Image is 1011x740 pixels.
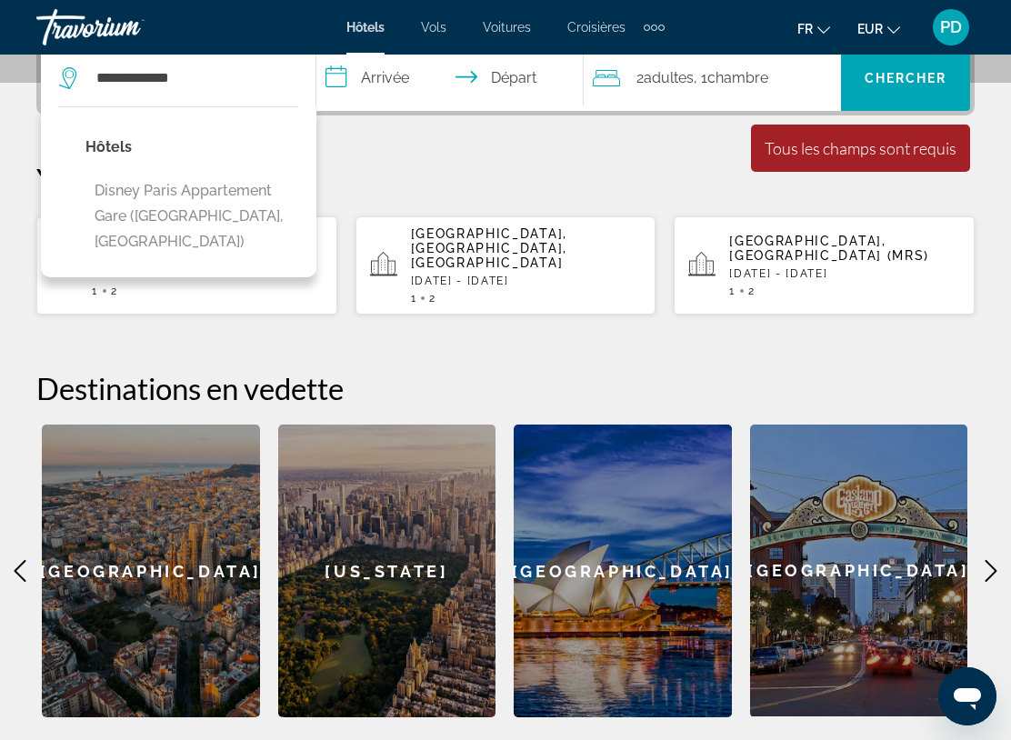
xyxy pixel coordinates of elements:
[411,275,642,287] p: [DATE] - [DATE]
[36,370,975,406] h2: Destinations en vedette
[85,135,298,160] p: Hôtels
[750,425,968,716] div: [GEOGRAPHIC_DATA]
[41,45,970,111] div: Search widget
[765,138,956,158] div: Tous les champs sont requis
[857,15,900,42] button: Change currency
[797,15,830,42] button: Change language
[748,285,756,297] span: 2
[85,174,298,259] button: Disney Paris Appartement Gare ([GEOGRAPHIC_DATA], [GEOGRAPHIC_DATA])
[316,45,583,111] button: Check in and out dates
[694,65,768,91] span: , 1
[927,8,975,46] button: User Menu
[938,667,996,725] iframe: Bouton de lancement de la fenêtre de messagerie
[411,226,567,270] span: [GEOGRAPHIC_DATA], [GEOGRAPHIC_DATA], [GEOGRAPHIC_DATA]
[857,22,883,36] span: EUR
[729,267,960,280] p: [DATE] - [DATE]
[36,161,975,197] p: Your Recent Searches
[567,20,626,35] a: Croisières
[421,20,446,35] a: Vols
[707,69,768,86] span: Chambre
[644,13,665,42] button: Extra navigation items
[841,45,970,111] button: Chercher
[729,285,736,297] span: 1
[750,425,968,717] a: [GEOGRAPHIC_DATA]
[36,215,337,315] button: Bohol, [GEOGRAPHIC_DATA], [GEOGRAPHIC_DATA][DATE] - [DATE]12
[92,285,98,297] span: 1
[278,425,496,717] a: [US_STATE]
[797,22,813,36] span: fr
[355,215,656,315] button: [GEOGRAPHIC_DATA], [GEOGRAPHIC_DATA], [GEOGRAPHIC_DATA][DATE] - [DATE]12
[346,20,385,35] a: Hôtels
[644,69,694,86] span: Adultes
[636,65,694,91] span: 2
[674,215,975,315] button: [GEOGRAPHIC_DATA], [GEOGRAPHIC_DATA] (MRS)[DATE] - [DATE]12
[865,71,947,85] span: Chercher
[940,18,962,36] span: PD
[42,425,260,717] a: [GEOGRAPHIC_DATA]
[584,45,841,111] button: Travelers: 2 adults, 0 children
[729,234,929,263] span: [GEOGRAPHIC_DATA], [GEOGRAPHIC_DATA] (MRS)
[514,425,732,717] a: [GEOGRAPHIC_DATA]
[411,292,417,305] span: 1
[111,285,118,297] span: 2
[36,4,218,51] a: Travorium
[483,20,531,35] a: Voitures
[429,292,436,305] span: 2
